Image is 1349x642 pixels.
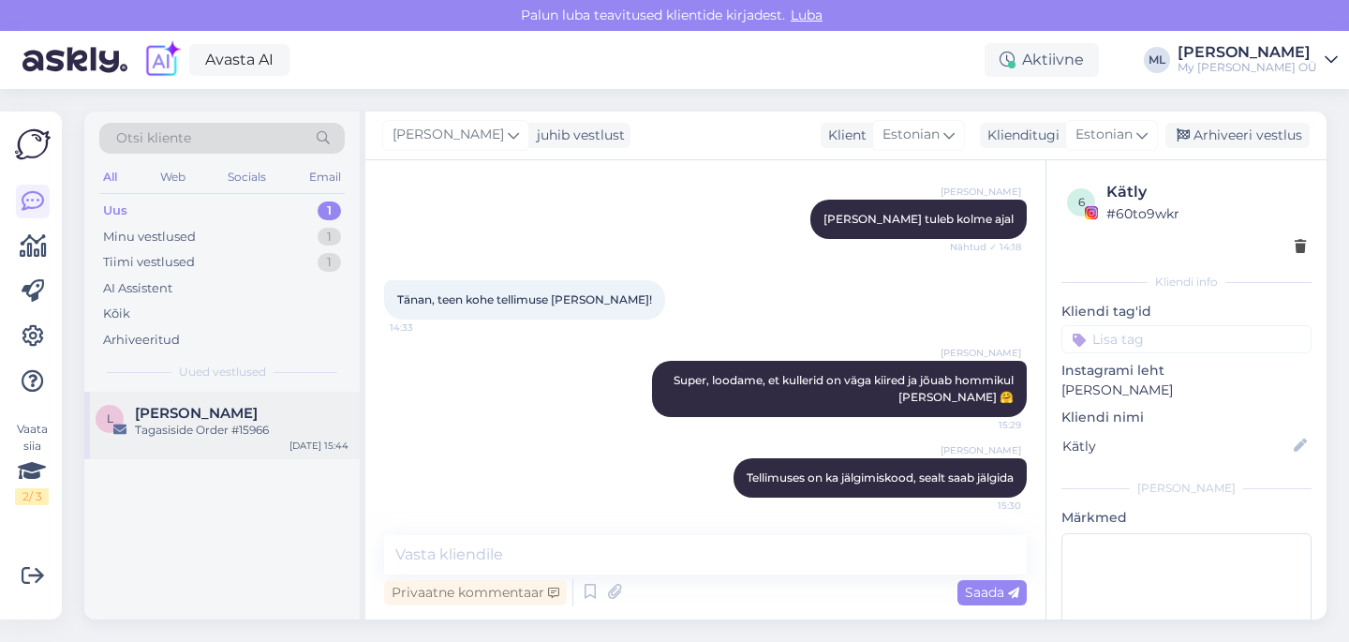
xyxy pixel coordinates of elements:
span: Uued vestlused [179,364,266,381]
img: Askly Logo [15,127,51,162]
p: Instagrami leht [1061,361,1312,381]
div: 1 [318,202,341,220]
span: Estonian [1075,125,1133,145]
span: [PERSON_NAME] [941,185,1021,199]
span: 14:33 [390,321,460,335]
div: Vaata siia [15,421,49,505]
span: Tänan, teen kohe tellimuse [PERSON_NAME]! [397,292,652,306]
p: Märkmed [1061,508,1312,528]
div: Arhiveeritud [103,331,180,350]
div: Kliendi info [1061,274,1312,291]
span: 15:29 [951,418,1021,432]
p: Kliendi tag'id [1061,302,1312,321]
div: All [99,165,121,189]
div: Uus [103,202,127,220]
div: Klienditugi [980,126,1060,145]
span: Luba [785,7,828,23]
div: [DATE] 15:44 [289,439,348,453]
span: Saada [965,584,1019,601]
span: Super, loodame, et kullerid on väga kiired ja jõuab hommikul [PERSON_NAME] 🤗 [674,373,1016,404]
span: Otsi kliente [116,128,191,148]
div: # 60to9wkr [1106,203,1306,224]
div: 1 [318,253,341,272]
span: L [107,411,113,426]
div: [PERSON_NAME] [1178,45,1317,60]
div: Tiimi vestlused [103,253,195,272]
span: Estonian [882,125,940,145]
p: Kliendi nimi [1061,408,1312,427]
span: 6 [1078,195,1085,209]
input: Lisa nimi [1062,436,1290,456]
div: 2 / 3 [15,488,49,505]
span: Loore Emilie Raav [135,405,258,422]
div: Privaatne kommentaar [384,580,567,605]
input: Lisa tag [1061,325,1312,353]
span: Nähtud ✓ 14:18 [950,240,1021,254]
div: [PERSON_NAME] [1061,480,1312,497]
span: [PERSON_NAME] [941,346,1021,360]
div: Kätly [1106,181,1306,203]
span: [PERSON_NAME] tuleb kolme ajal [823,212,1014,226]
div: AI Assistent [103,279,172,298]
div: Socials [224,165,270,189]
div: Email [305,165,345,189]
div: ML [1144,47,1170,73]
div: Web [156,165,189,189]
p: [PERSON_NAME] [1061,381,1312,400]
div: Minu vestlused [103,228,196,246]
a: Avasta AI [189,44,289,76]
span: 15:30 [951,499,1021,513]
img: explore-ai [142,40,182,80]
div: Klient [821,126,867,145]
div: My [PERSON_NAME] OÜ [1178,60,1317,75]
div: Arhiveeri vestlus [1165,123,1310,148]
span: [PERSON_NAME] [941,443,1021,457]
div: juhib vestlust [529,126,625,145]
div: 1 [318,228,341,246]
div: Tagasiside Order #15966 [135,422,348,439]
a: [PERSON_NAME]My [PERSON_NAME] OÜ [1178,45,1338,75]
span: Tellimuses on ka jälgimiskood, sealt saab jälgida [747,470,1014,485]
div: Aktiivne [985,43,1099,77]
span: [PERSON_NAME] [393,125,504,145]
div: Kõik [103,305,130,323]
